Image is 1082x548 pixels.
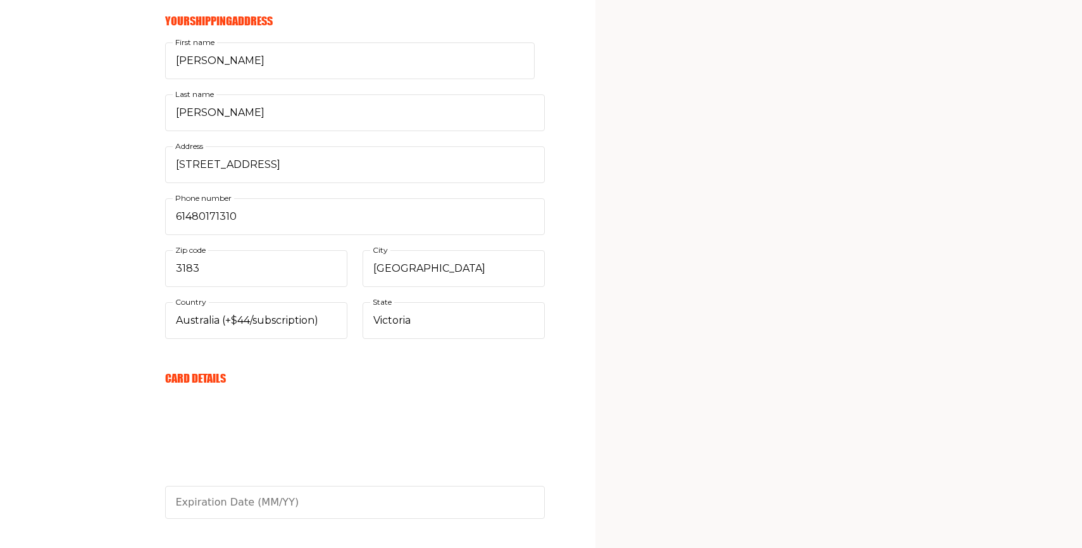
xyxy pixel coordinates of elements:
[165,14,545,28] h6: Your Shipping Address
[370,295,394,309] label: State
[173,191,234,205] label: Phone number
[165,486,545,519] input: Please enter a valid expiration date in the format MM/YY
[165,42,535,79] input: First name
[165,302,347,339] select: Country
[363,302,545,339] select: State
[173,35,217,49] label: First name
[165,198,545,235] input: Phone number
[173,243,208,257] label: Zip code
[173,295,209,309] label: Country
[165,443,545,538] iframe: cvv
[165,146,545,183] input: Address
[173,139,206,153] label: Address
[165,400,545,495] iframe: card
[165,94,545,131] input: Last name
[173,87,216,101] label: Last name
[165,371,545,385] h6: Card Details
[370,243,390,257] label: City
[165,250,347,287] input: Zip code
[363,250,545,287] input: City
